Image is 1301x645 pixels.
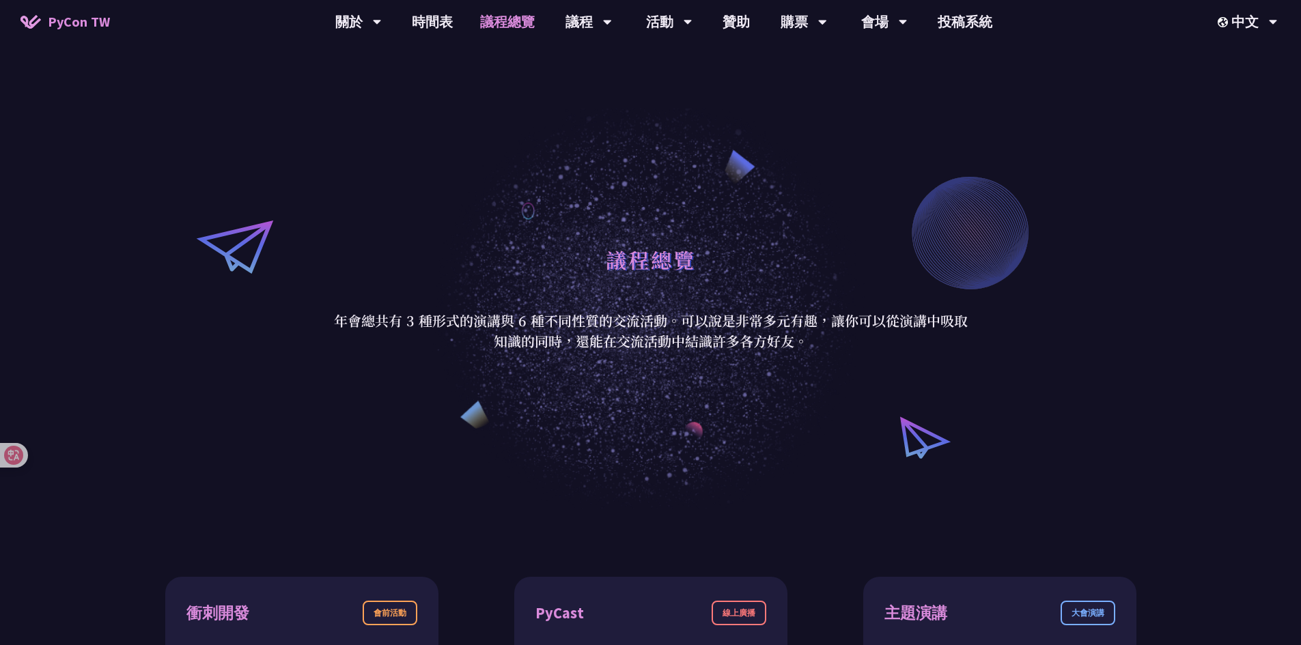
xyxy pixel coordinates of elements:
div: PyCast [535,601,584,625]
div: 會前活動 [363,601,417,625]
img: Home icon of PyCon TW 2025 [20,15,41,29]
p: 年會總共有 3 種形式的演講與 6 種不同性質的交流活動。可以說是非常多元有趣，讓你可以從演講中吸取知識的同時，還能在交流活動中結識許多各方好友。 [333,311,968,352]
div: 主題演講 [884,601,947,625]
span: PyCon TW [48,12,110,32]
div: 大會演講 [1061,601,1115,625]
img: Locale Icon [1218,17,1231,27]
div: 衝刺開發 [186,601,249,625]
div: 線上廣播 [712,601,766,625]
h1: 議程總覽 [606,239,696,280]
a: PyCon TW [7,5,124,39]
